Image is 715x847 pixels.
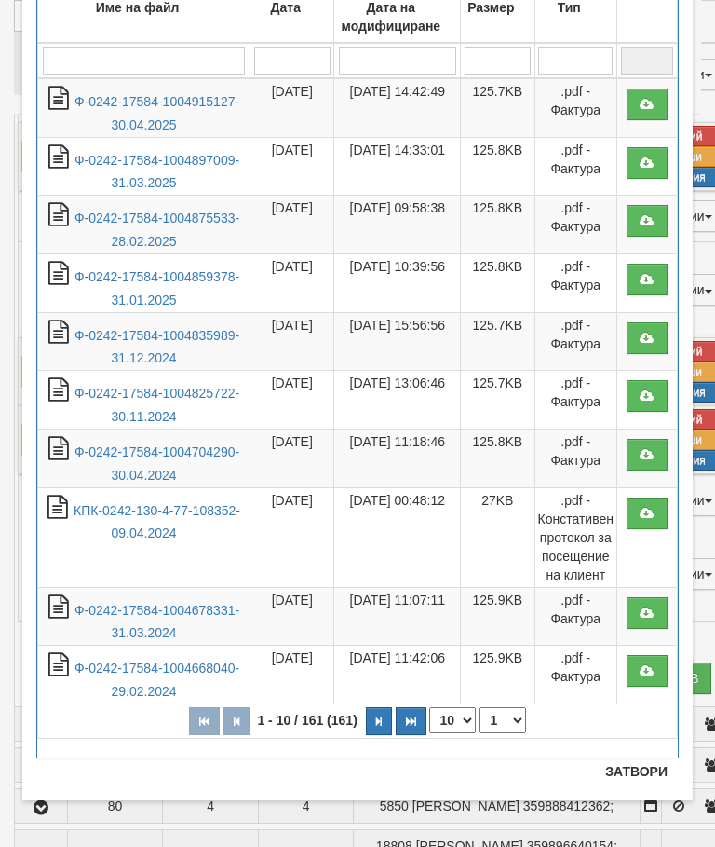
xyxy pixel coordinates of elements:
[38,587,678,646] tr: Ф-0242-17584-1004678331-31.03.2024.pdf - Фактура
[534,487,616,587] td: .pdf - Констативен протокол за посещение на клиент
[534,196,616,254] td: .pdf - Фактура
[334,646,461,704] td: [DATE] 11:42:06
[74,661,239,699] a: Ф-0242-17584-1004668040-29.02.2024
[38,430,678,488] tr: Ф-0242-17584-1004704290-30.04.2024.pdf - Фактура
[38,137,678,196] tr: Ф-0242-17584-1004897009-31.03.2025.pdf - Фактура
[366,707,392,735] button: Следваща страница
[74,153,239,191] a: Ф-0242-17584-1004897009-31.03.2025
[534,371,616,430] td: .pdf - Фактура
[250,196,334,254] td: [DATE]
[534,137,616,196] td: .pdf - Фактура
[74,269,239,307] a: Ф-0242-17584-1004859378-31.01.2025
[250,487,334,587] td: [DATE]
[334,587,461,646] td: [DATE] 11:07:11
[334,312,461,371] td: [DATE] 15:56:56
[250,371,334,430] td: [DATE]
[74,386,239,424] a: Ф-0242-17584-1004825722-30.11.2024
[461,487,534,587] td: 27KB
[461,587,534,646] td: 125.9KB
[334,137,461,196] td: [DATE] 14:33:01
[74,94,239,132] a: Ф-0242-17584-1004915127-30.04.2025
[534,587,616,646] td: .pdf - Фактура
[534,253,616,312] td: .pdf - Фактура
[461,646,534,704] td: 125.9KB
[38,312,678,371] tr: Ф-0242-17584-1004835989-31.12.2024.pdf - Фактура
[334,196,461,254] td: [DATE] 09:58:38
[334,253,461,312] td: [DATE] 10:39:56
[594,757,679,786] button: Затвори
[534,312,616,371] td: .pdf - Фактура
[189,707,220,735] button: Първа страница
[74,603,239,641] a: Ф-0242-17584-1004678331-31.03.2024
[250,137,334,196] td: [DATE]
[461,137,534,196] td: 125.8KB
[479,707,526,733] select: Страница номер
[334,430,461,488] td: [DATE] 11:18:46
[252,713,361,728] span: 1 - 10 / 161 (161)
[461,78,534,137] td: 125.7KB
[38,78,678,137] tr: Ф-0242-17584-1004915127-30.04.2025.pdf - Фактура
[461,312,534,371] td: 125.7KB
[38,646,678,704] tr: Ф-0242-17584-1004668040-29.02.2024.pdf - Фактура
[534,78,616,137] td: .pdf - Фактура
[461,371,534,430] td: 125.7KB
[38,487,678,587] tr: КПК-0242-130-4-77-108352-09.04.2024.pdf - Констативен протокол за посещение на клиент
[534,646,616,704] td: .pdf - Фактура
[74,444,239,483] a: Ф-0242-17584-1004704290-30.04.2024
[461,430,534,488] td: 125.8KB
[334,487,461,587] td: [DATE] 00:48:12
[429,707,476,733] select: Брой редове на страница
[396,707,426,735] button: Последна страница
[250,253,334,312] td: [DATE]
[250,587,334,646] td: [DATE]
[38,196,678,254] tr: Ф-0242-17584-1004875533-28.02.2025.pdf - Фактура
[250,78,334,137] td: [DATE]
[223,707,250,735] button: Предишна страница
[38,371,678,430] tr: Ф-0242-17584-1004825722-30.11.2024.pdf - Фактура
[461,196,534,254] td: 125.8KB
[534,430,616,488] td: .pdf - Фактура
[250,646,334,704] td: [DATE]
[38,253,678,312] tr: Ф-0242-17584-1004859378-31.01.2025.pdf - Фактура
[250,312,334,371] td: [DATE]
[334,371,461,430] td: [DATE] 13:06:46
[74,503,240,541] a: КПК-0242-130-4-77-108352-09.04.2024
[74,211,239,249] a: Ф-0242-17584-1004875533-28.02.2025
[334,78,461,137] td: [DATE] 14:42:49
[74,328,239,366] a: Ф-0242-17584-1004835989-31.12.2024
[250,430,334,488] td: [DATE]
[461,253,534,312] td: 125.8KB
